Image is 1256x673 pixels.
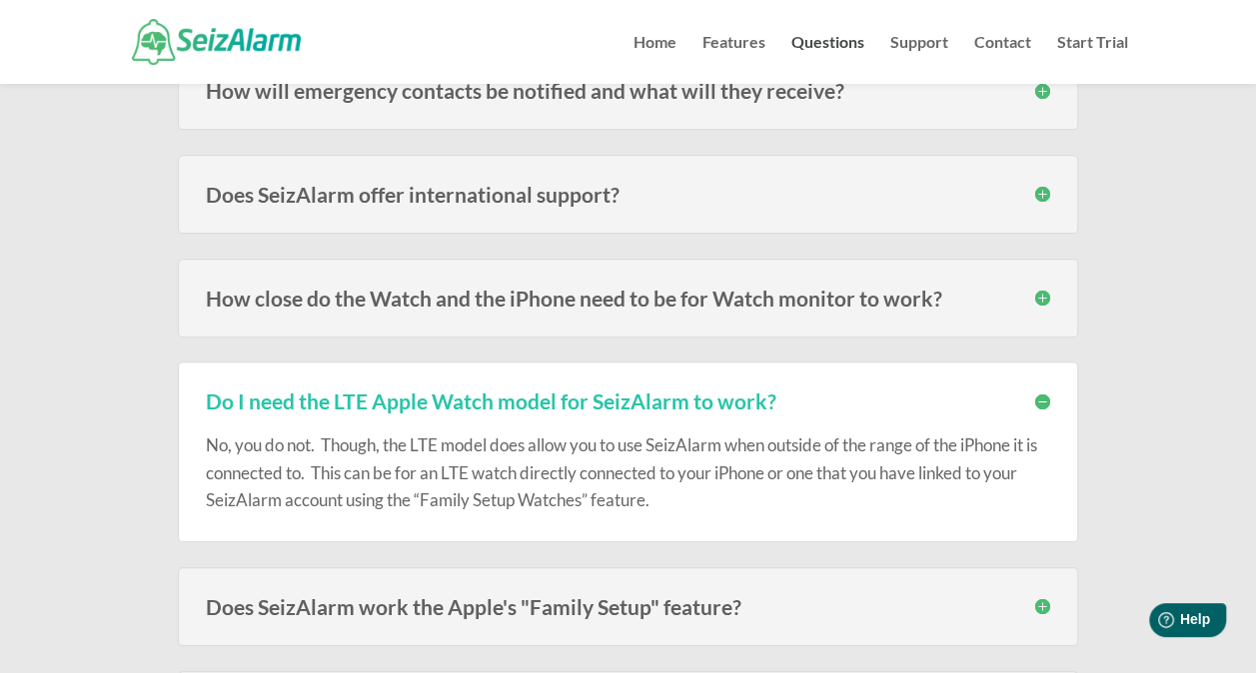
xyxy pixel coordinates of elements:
a: Support [890,35,948,84]
a: Home [633,35,676,84]
h3: How close do the Watch and the iPhone need to be for Watch monitor to work? [206,288,1050,309]
h3: Does SeizAlarm offer international support? [206,184,1050,205]
iframe: Help widget launcher [1078,595,1234,651]
a: Features [702,35,765,84]
p: No, you do not. Though, the LTE model does allow you to use SeizAlarm when outside of the range o... [206,431,1050,513]
h3: Does SeizAlarm work the Apple's "Family Setup" feature? [206,596,1050,617]
h3: How will emergency contacts be notified and what will they receive? [206,80,1050,101]
h3: Do I need the LTE Apple Watch model for SeizAlarm to work? [206,390,1050,411]
img: SeizAlarm [132,19,301,64]
a: Start Trial [1057,35,1128,84]
a: Contact [974,35,1031,84]
a: Questions [791,35,864,84]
